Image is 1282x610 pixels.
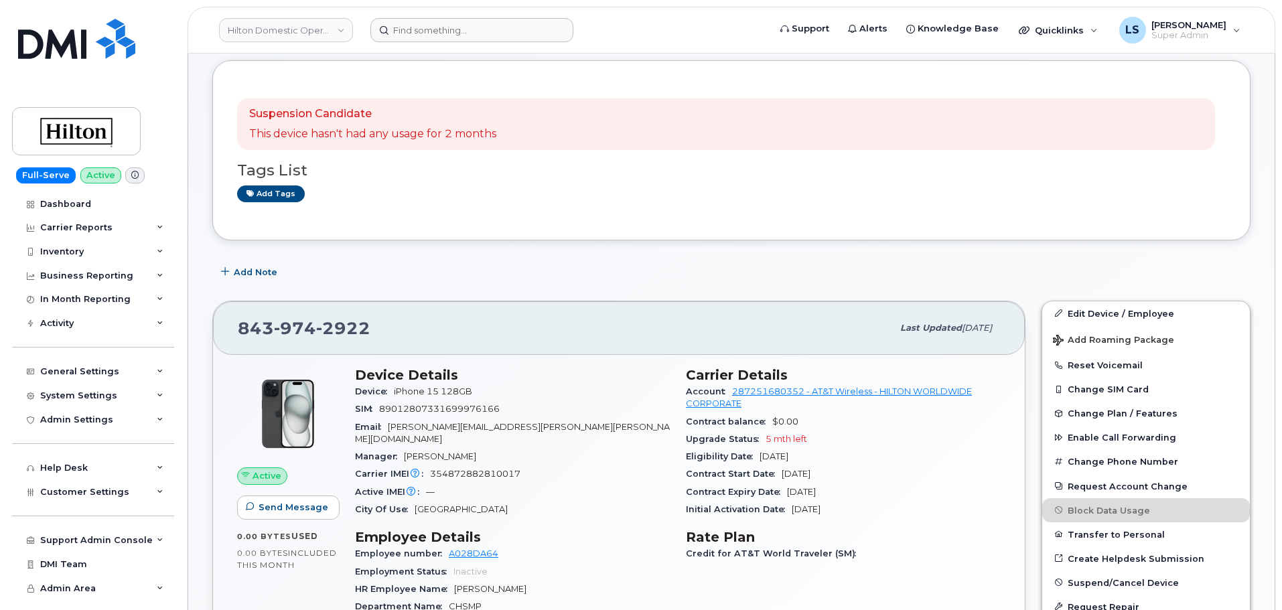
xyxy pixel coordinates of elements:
[248,374,328,454] img: iPhone_15_Black.png
[1068,577,1179,587] span: Suspend/Cancel Device
[355,469,430,479] span: Carrier IMEI
[212,260,289,285] button: Add Note
[792,22,829,35] span: Support
[1151,30,1226,41] span: Super Admin
[238,318,370,338] span: 843
[686,416,772,427] span: Contract balance
[249,127,496,142] p: This device hasn't had any usage for 2 months
[1042,325,1250,353] button: Add Roaming Package
[686,386,972,408] a: 287251680352 - AT&T Wireless - HILTON WORLDWIDE CORPORATE
[355,422,388,432] span: Email
[1042,522,1250,546] button: Transfer to Personal
[449,548,498,558] a: A028DA64
[355,451,404,461] span: Manager
[355,386,394,396] span: Device
[1042,425,1250,449] button: Enable Call Forwarding
[249,106,496,122] p: Suspension Candidate
[897,15,1008,42] a: Knowledge Base
[394,386,472,396] span: iPhone 15 128GB
[426,487,435,497] span: —
[355,504,415,514] span: City Of Use
[355,548,449,558] span: Employee number
[237,185,305,202] a: Add tags
[1151,19,1226,30] span: [PERSON_NAME]
[355,584,454,594] span: HR Employee Name
[1009,17,1107,44] div: Quicklinks
[430,469,520,479] span: 354872882810017
[237,548,288,558] span: 0.00 Bytes
[1224,552,1272,600] iframe: Messenger Launcher
[771,15,839,42] a: Support
[355,404,379,414] span: SIM
[1042,377,1250,401] button: Change SIM Card
[686,451,760,461] span: Eligibility Date
[839,15,897,42] a: Alerts
[259,501,328,514] span: Send Message
[415,504,508,514] span: [GEOGRAPHIC_DATA]
[379,404,500,414] span: 89012807331699976166
[686,367,1001,383] h3: Carrier Details
[1035,25,1084,35] span: Quicklinks
[1042,449,1250,473] button: Change Phone Number
[370,18,573,42] input: Find something...
[1110,17,1250,44] div: Luke Shomaker
[274,318,316,338] span: 974
[253,469,281,482] span: Active
[453,566,488,577] span: Inactive
[918,22,999,35] span: Knowledge Base
[1042,301,1250,325] a: Edit Device / Employee
[1042,498,1250,522] button: Block Data Usage
[1042,570,1250,595] button: Suspend/Cancel Device
[237,532,291,541] span: 0.00 Bytes
[237,495,340,520] button: Send Message
[792,504,821,514] span: [DATE]
[355,422,670,444] span: [PERSON_NAME][EMAIL_ADDRESS][PERSON_NAME][PERSON_NAME][DOMAIN_NAME]
[1042,401,1250,425] button: Change Plan / Features
[355,529,670,545] h3: Employee Details
[291,531,318,541] span: used
[787,487,816,497] span: [DATE]
[772,416,798,427] span: $0.00
[1125,22,1139,38] span: LS
[686,529,1001,545] h3: Rate Plan
[766,434,807,444] span: 5 mth left
[686,487,787,497] span: Contract Expiry Date
[237,162,1226,179] h3: Tags List
[1053,335,1174,348] span: Add Roaming Package
[900,323,962,333] span: Last updated
[686,386,732,396] span: Account
[782,469,810,479] span: [DATE]
[859,22,887,35] span: Alerts
[686,434,766,444] span: Upgrade Status
[234,266,277,279] span: Add Note
[454,584,526,594] span: [PERSON_NAME]
[962,323,992,333] span: [DATE]
[686,548,863,558] span: Credit for AT&T World Traveler (SM)
[219,18,353,42] a: Hilton Domestic Operating Company Inc
[686,469,782,479] span: Contract Start Date
[1068,408,1178,418] span: Change Plan / Features
[316,318,370,338] span: 2922
[355,566,453,577] span: Employment Status
[1042,546,1250,570] a: Create Helpdesk Submission
[1042,353,1250,377] button: Reset Voicemail
[1042,474,1250,498] button: Request Account Change
[1068,433,1176,443] span: Enable Call Forwarding
[404,451,476,461] span: [PERSON_NAME]
[686,504,792,514] span: Initial Activation Date
[355,487,426,497] span: Active IMEI
[760,451,788,461] span: [DATE]
[355,367,670,383] h3: Device Details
